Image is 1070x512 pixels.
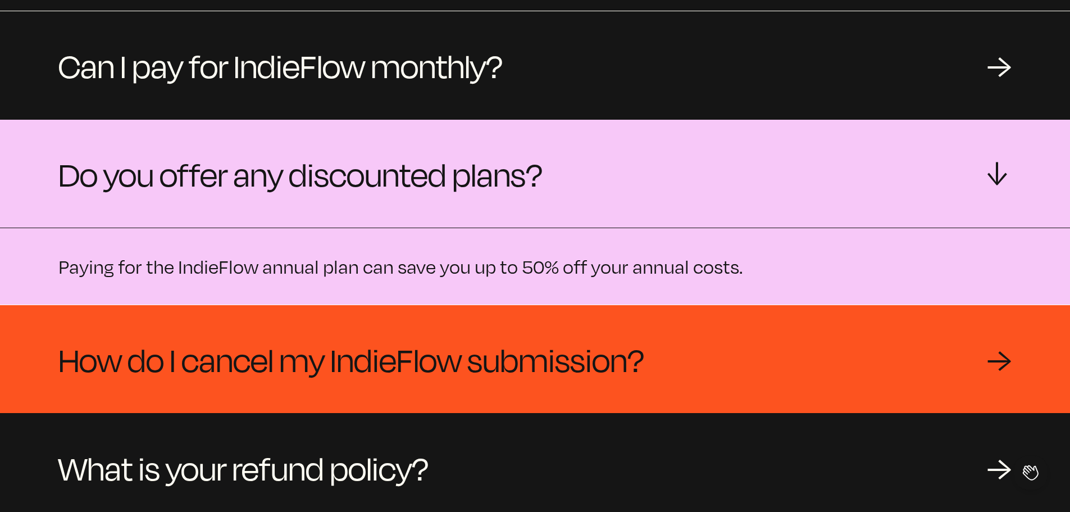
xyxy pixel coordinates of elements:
div: → [987,48,1012,82]
span: Can I pay for IndieFlow monthly? [58,38,503,92]
div: → [982,161,1016,186]
div: → [987,451,1012,484]
span: What is your refund policy? [58,441,429,495]
div: → [987,342,1012,376]
span: Do you offer any discounted plans? [58,147,543,201]
p: Paying for the IndieFlow annual plan can save you up to 50% off your annual costs. [58,255,1012,278]
span: How do I cancel my IndieFlow submission? [58,332,644,386]
iframe: Toggle Customer Support [1014,456,1048,490]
